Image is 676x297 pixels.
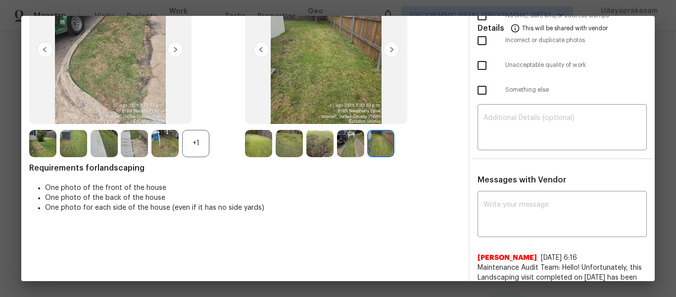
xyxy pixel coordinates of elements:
[384,42,399,58] img: right-chevron-button-url
[45,183,461,193] li: One photo of the front of the house
[505,36,647,45] span: Incorrect or duplicate photos
[478,253,537,263] span: [PERSON_NAME]
[478,16,504,40] span: Details
[505,86,647,94] span: Something else
[470,53,655,78] div: Unacceptable quality of work
[470,78,655,103] div: Something else
[29,163,461,173] span: Requirements for landscaping
[45,203,461,213] li: One photo for each side of the house (even if it has no side yards)
[45,193,461,203] li: One photo of the back of the house
[470,28,655,53] div: Incorrect or duplicate photos
[505,61,647,69] span: Unacceptable quality of work
[253,42,269,58] img: left-chevron-button-url
[167,42,183,58] img: right-chevron-button-url
[182,130,209,157] div: +1
[522,16,608,40] span: This will be shared with vendor
[37,42,53,58] img: left-chevron-button-url
[541,254,577,261] span: [DATE] 6:16
[478,176,566,184] span: Messages with Vendor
